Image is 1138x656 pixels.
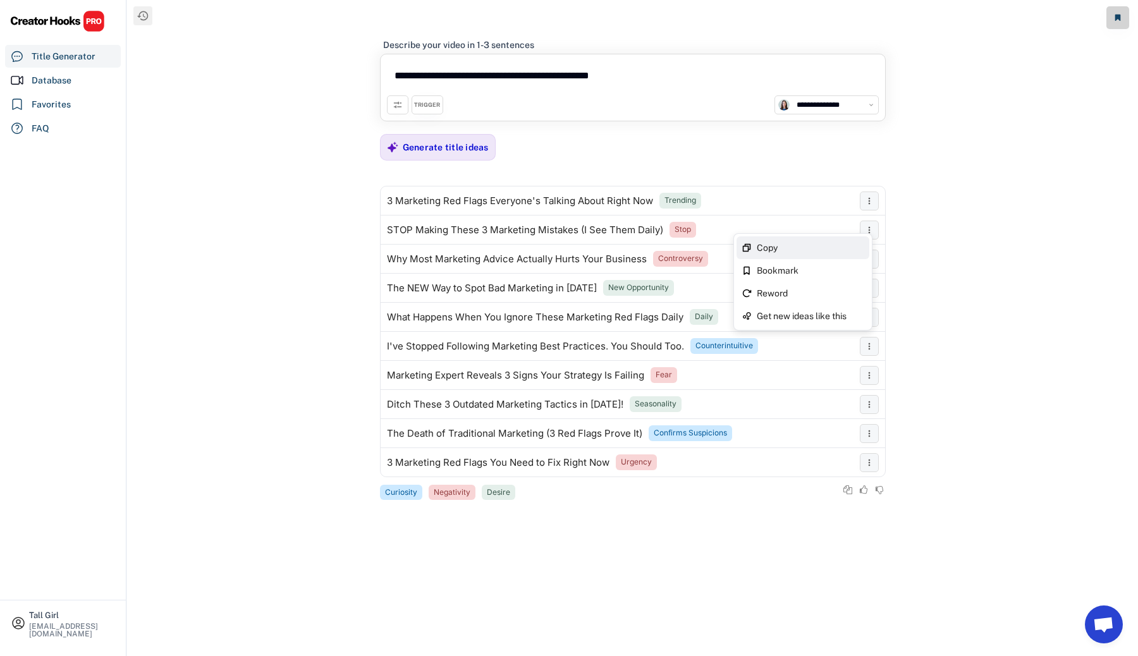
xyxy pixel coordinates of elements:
div: The NEW Way to Spot Bad Marketing in [DATE] [387,283,597,293]
div: Urgency [621,457,652,468]
div: Favorites [32,98,71,111]
div: Database [32,74,71,87]
div: Marketing Expert Reveals 3 Signs Your Strategy Is Failing [387,370,644,380]
img: CHPRO%20Logo.svg [10,10,105,32]
div: Stop [675,224,691,235]
img: channels4_profile.jpg [778,99,790,111]
div: I've Stopped Following Marketing Best Practices. You Should Too. [387,341,684,351]
div: 3 Marketing Red Flags You Need to Fix Right Now [387,458,609,468]
div: Seasonality [635,399,676,410]
div: Bookmark [757,266,864,275]
div: Desire [487,487,510,498]
div: STOP Making These 3 Marketing Mistakes (I See Them Daily) [387,225,663,235]
div: Negativity [434,487,470,498]
div: Reword [757,289,864,298]
a: Open chat [1085,605,1123,643]
div: Daily [695,312,713,322]
div: TRIGGER [414,101,440,109]
div: Title Generator [32,50,95,63]
div: FAQ [32,122,49,135]
div: New Opportunity [608,282,669,293]
div: Curiosity [385,487,417,498]
div: Confirms Suspicions [654,428,727,439]
div: Tall Girl [29,611,115,619]
div: Trending [664,195,696,206]
div: Copy [757,243,864,252]
div: Generate title ideas [403,142,489,153]
div: Ditch These 3 Outdated Marketing Tactics in [DATE]! [387,399,623,410]
div: Counterintuitive [695,341,753,351]
div: What Happens When You Ignore These Marketing Red Flags Daily [387,312,683,322]
div: 3 Marketing Red Flags Everyone's Talking About Right Now [387,196,653,206]
div: Fear [656,370,672,380]
div: The Death of Traditional Marketing (3 Red Flags Prove It) [387,428,642,439]
div: Get new ideas like this [757,312,864,320]
div: Controversy [658,253,703,264]
div: Why Most Marketing Advice Actually Hurts Your Business [387,254,647,264]
div: Describe your video in 1-3 sentences [383,39,534,51]
div: [EMAIL_ADDRESS][DOMAIN_NAME] [29,623,115,638]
